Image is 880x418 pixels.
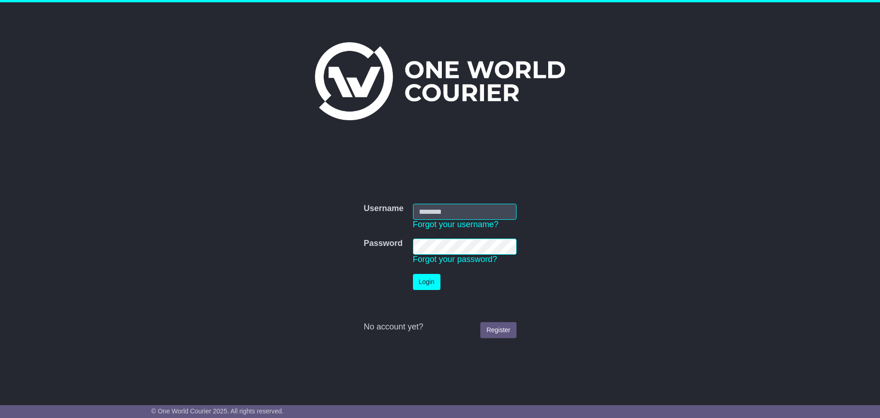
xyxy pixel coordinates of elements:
label: Password [363,239,402,249]
a: Register [480,322,516,338]
span: © One World Courier 2025. All rights reserved. [151,407,284,415]
label: Username [363,204,403,214]
img: One World [315,42,565,120]
a: Forgot your password? [413,255,497,264]
button: Login [413,274,440,290]
div: No account yet? [363,322,516,332]
a: Forgot your username? [413,220,499,229]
